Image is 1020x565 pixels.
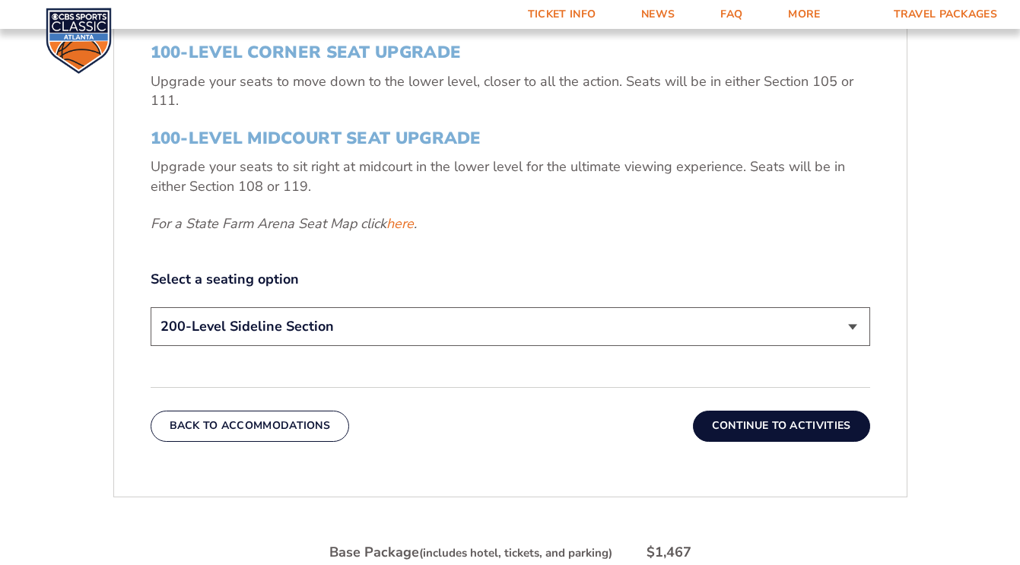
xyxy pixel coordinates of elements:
button: Continue To Activities [693,411,870,441]
small: (includes hotel, tickets, and parking) [419,545,612,560]
h3: 100-Level Corner Seat Upgrade [151,43,870,62]
img: CBS Sports Classic [46,8,112,74]
div: Base Package [329,543,612,562]
p: Upgrade your seats to move down to the lower level, closer to all the action. Seats will be in ei... [151,72,870,110]
em: For a State Farm Arena Seat Map click . [151,214,417,233]
button: Back To Accommodations [151,411,350,441]
h3: 100-Level Midcourt Seat Upgrade [151,129,870,148]
p: Upgrade your seats to sit right at midcourt in the lower level for the ultimate viewing experienc... [151,157,870,195]
div: $1,467 [647,543,691,562]
label: Select a seating option [151,270,870,289]
a: here [386,214,414,233]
